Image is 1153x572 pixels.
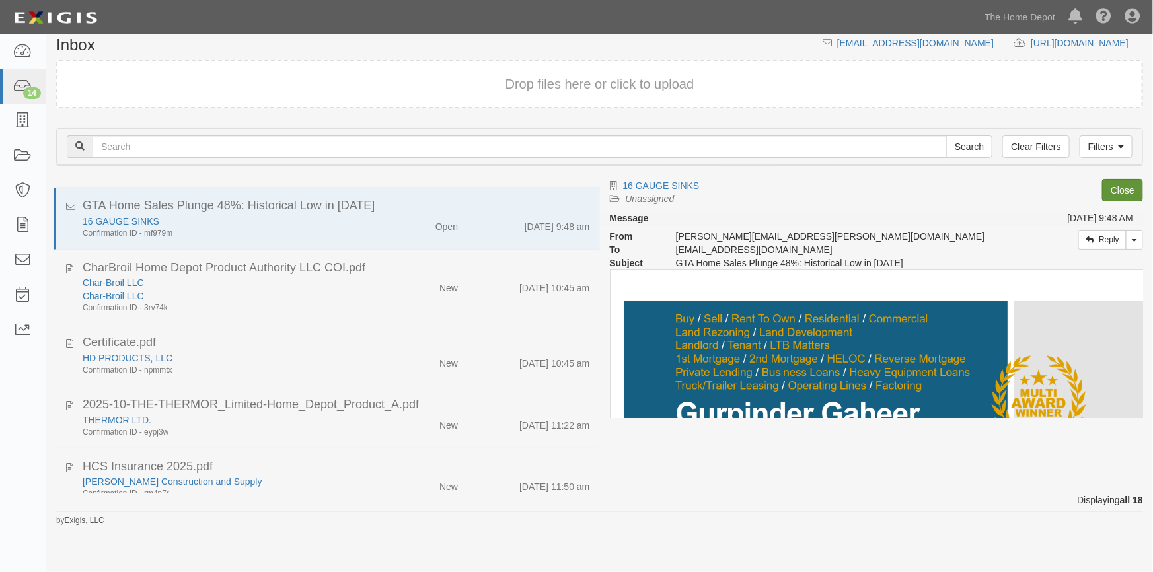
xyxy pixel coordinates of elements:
[978,4,1062,30] a: The Home Depot
[46,493,1153,507] div: Displaying
[83,353,172,363] a: HD PRODUCTS, LLC
[83,476,262,487] a: [PERSON_NAME] Construction and Supply
[666,256,998,269] div: GTA Home Sales Plunge 48%: Historical Low in July 2025
[435,215,458,233] div: Open
[83,488,370,499] div: Confirmation ID - rm4p7r
[626,194,675,204] a: Unassigned
[837,38,994,48] a: [EMAIL_ADDRESS][DOMAIN_NAME]
[439,413,458,432] div: New
[1102,179,1143,201] a: Close
[610,213,649,223] strong: Message
[525,215,590,233] div: [DATE] 9:48 am
[946,135,992,158] input: Search
[1080,135,1133,158] a: Filters
[623,180,700,191] a: 16 GAUGE SINKS
[439,276,458,295] div: New
[83,260,590,277] div: CharBroil Home Depot Product Authority LLC COI.pdf
[93,135,947,158] input: Search
[1120,495,1143,505] b: all 18
[23,87,41,99] div: 14
[1002,135,1069,158] a: Clear Filters
[83,303,370,314] div: Confirmation ID - 3rv74k
[83,228,370,239] div: Confirmation ID - mf979m
[65,516,104,525] a: Exigis, LLC
[519,276,589,295] div: [DATE] 10:45 am
[1031,38,1143,48] a: [URL][DOMAIN_NAME]
[439,351,458,370] div: New
[1096,9,1111,25] i: Help Center - Complianz
[83,413,370,427] div: THERMOR LTD.
[56,515,104,526] small: by
[666,230,998,243] div: [PERSON_NAME][EMAIL_ADDRESS][PERSON_NAME][DOMAIN_NAME]
[56,36,95,54] h1: Inbox
[519,413,589,432] div: [DATE] 11:22 am
[83,291,144,301] a: Char-Broil LLC
[600,230,666,243] strong: From
[83,351,370,365] div: HD PRODUCTS, LLC
[600,256,666,269] strong: Subject
[505,75,694,94] button: Drop files here or click to upload
[83,396,590,413] div: 2025-10-THE-THERMOR_Limited-Home_Depot_Product_A.pdf
[83,277,144,288] a: Char-Broil LLC
[83,365,370,376] div: Confirmation ID - npmmtx
[519,351,589,370] div: [DATE] 10:45 am
[1078,230,1127,250] a: Reply
[83,427,370,438] div: Confirmation ID - eypj3w
[83,334,590,351] div: Certificate.pdf
[83,475,370,488] div: Heesch Construction and Supply
[83,415,151,425] a: THERMOR LTD.
[666,243,998,256] div: party-nhffar@sbainsurance.homedepot.com
[600,243,666,256] strong: To
[83,289,370,303] div: Char-Broil LLC
[519,475,589,493] div: [DATE] 11:50 am
[83,276,370,289] div: Char-Broil LLC
[83,197,590,215] div: GTA Home Sales Plunge 48%: Historical Low in July 2025
[83,216,159,227] a: 16 GAUGE SINKS
[10,6,101,30] img: logo-5460c22ac91f19d4615b14bd174203de0afe785f0fc80cf4dbbc73dc1793850b.png
[439,475,458,493] div: New
[83,458,590,476] div: HCS Insurance 2025.pdf
[1068,211,1133,225] div: [DATE] 9:48 AM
